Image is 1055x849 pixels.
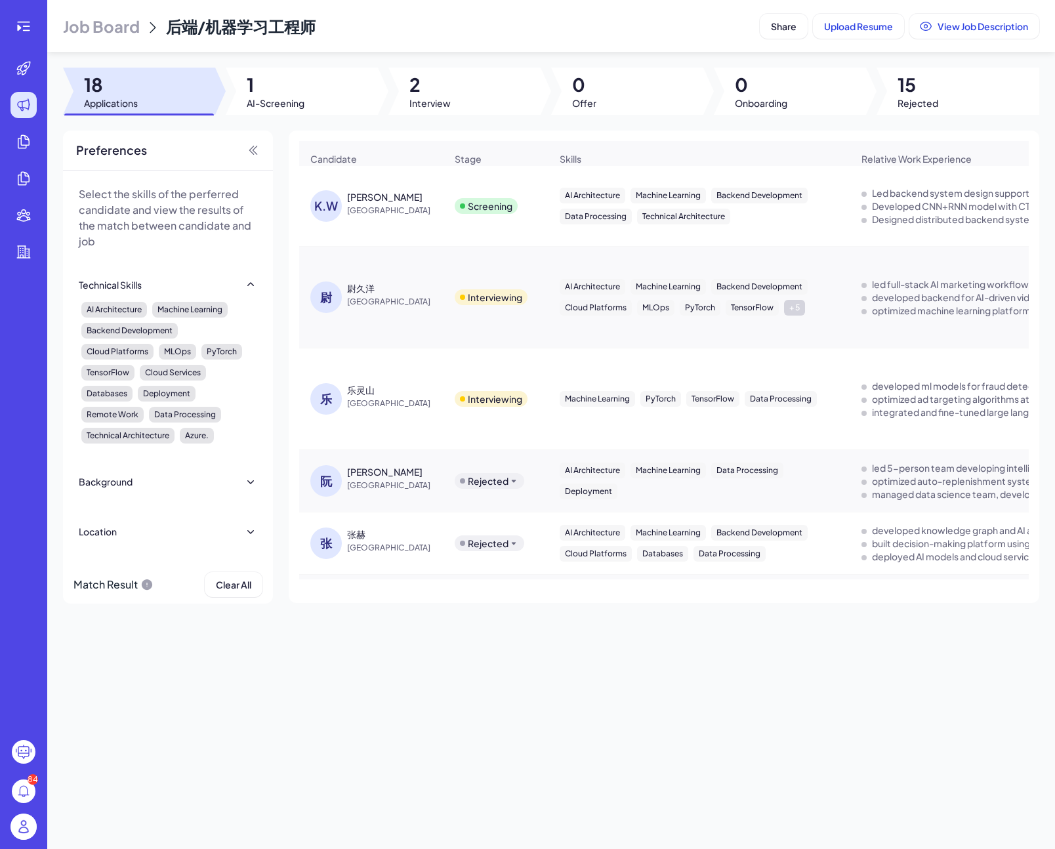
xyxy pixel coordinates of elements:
div: 尉久洋 [347,281,375,295]
div: Backend Development [711,525,808,541]
div: AI Architecture [560,188,625,203]
div: Backend Development [81,323,178,339]
span: Offer [572,96,596,110]
span: Interview [409,96,451,110]
div: TensorFlow [686,391,739,407]
div: Azure. [180,428,214,444]
div: Deployment [560,484,617,499]
span: AI-Screening [247,96,304,110]
div: Cloud Platforms [560,546,632,562]
div: K.W [310,190,342,222]
div: Technical Architecture [81,428,175,444]
div: Data Processing [560,209,632,224]
span: 15 [898,73,938,96]
span: [GEOGRAPHIC_DATA] [347,295,445,308]
span: Share [771,20,796,32]
div: Machine Learning [152,302,228,318]
div: PyTorch [640,391,681,407]
span: Upload Resume [824,20,893,32]
span: Applications [84,96,138,110]
div: Remote Work [81,407,144,423]
div: Rejected [468,537,508,550]
div: AI Architecture [81,302,147,318]
div: Machine Learning [631,188,706,203]
img: user_logo.png [10,814,37,840]
span: Preferences [76,141,147,159]
div: KEHWA WENG [347,190,423,203]
span: 18 [84,73,138,96]
span: 0 [735,73,787,96]
div: PyTorch [680,300,720,316]
div: 阮田 [347,465,423,478]
div: Data Processing [149,407,221,423]
span: Candidate [310,152,357,165]
div: 张 [310,528,342,559]
span: Rejected [898,96,938,110]
span: 后端/机器学习工程师 [166,16,316,36]
span: 2 [409,73,451,96]
div: Technical Architecture [637,209,730,224]
button: Share [760,14,808,39]
span: 0 [572,73,596,96]
div: Screening [468,199,512,213]
div: 阮 [310,465,342,497]
div: Data Processing [711,463,783,478]
button: Clear All [205,572,262,597]
div: Interviewing [468,291,522,304]
div: Technical Skills [79,278,142,291]
div: Cloud Platforms [81,344,154,360]
div: Cloud Platforms [560,300,632,316]
span: Clear All [216,579,251,590]
div: + 5 [784,300,805,316]
div: Cloud Services [140,365,206,381]
span: Onboarding [735,96,787,110]
div: 84 [28,774,38,785]
div: Match Result [73,572,154,597]
div: Location [79,525,117,538]
div: 张赫 [347,528,365,541]
div: Backend Development [711,188,808,203]
span: Relative Work Experience [861,152,972,165]
div: AI Architecture [560,463,625,478]
div: Backend Development [711,279,808,295]
div: 尉 [310,281,342,313]
div: Background [79,475,133,488]
div: 乐灵山 [347,383,375,396]
div: Machine Learning [560,391,635,407]
span: [GEOGRAPHIC_DATA] [347,204,445,217]
div: AI Architecture [560,525,625,541]
div: Interviewing [468,392,522,405]
span: View Job Description [938,20,1028,32]
div: Data Processing [745,391,817,407]
p: Select the skills of the perferred candidate and view the results of the match between candidate ... [79,186,257,249]
div: Databases [637,546,688,562]
div: Machine Learning [631,525,706,541]
div: Machine Learning [631,463,706,478]
div: 乐 [310,383,342,415]
div: MLOps [637,300,674,316]
button: Upload Resume [813,14,904,39]
div: AI Architecture [560,279,625,295]
div: TensorFlow [81,365,134,381]
span: Skills [560,152,581,165]
span: [GEOGRAPHIC_DATA] [347,397,445,410]
button: View Job Description [909,14,1039,39]
div: PyTorch [201,344,242,360]
div: TensorFlow [726,300,779,316]
div: Machine Learning [631,279,706,295]
span: Job Board [63,16,140,37]
div: Data Processing [693,546,766,562]
span: [GEOGRAPHIC_DATA] [347,541,445,554]
div: Deployment [138,386,196,402]
div: Databases [81,386,133,402]
span: [GEOGRAPHIC_DATA] [347,479,445,492]
div: Rejected [468,474,508,487]
span: Stage [455,152,482,165]
div: MLOps [159,344,196,360]
span: 1 [247,73,304,96]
